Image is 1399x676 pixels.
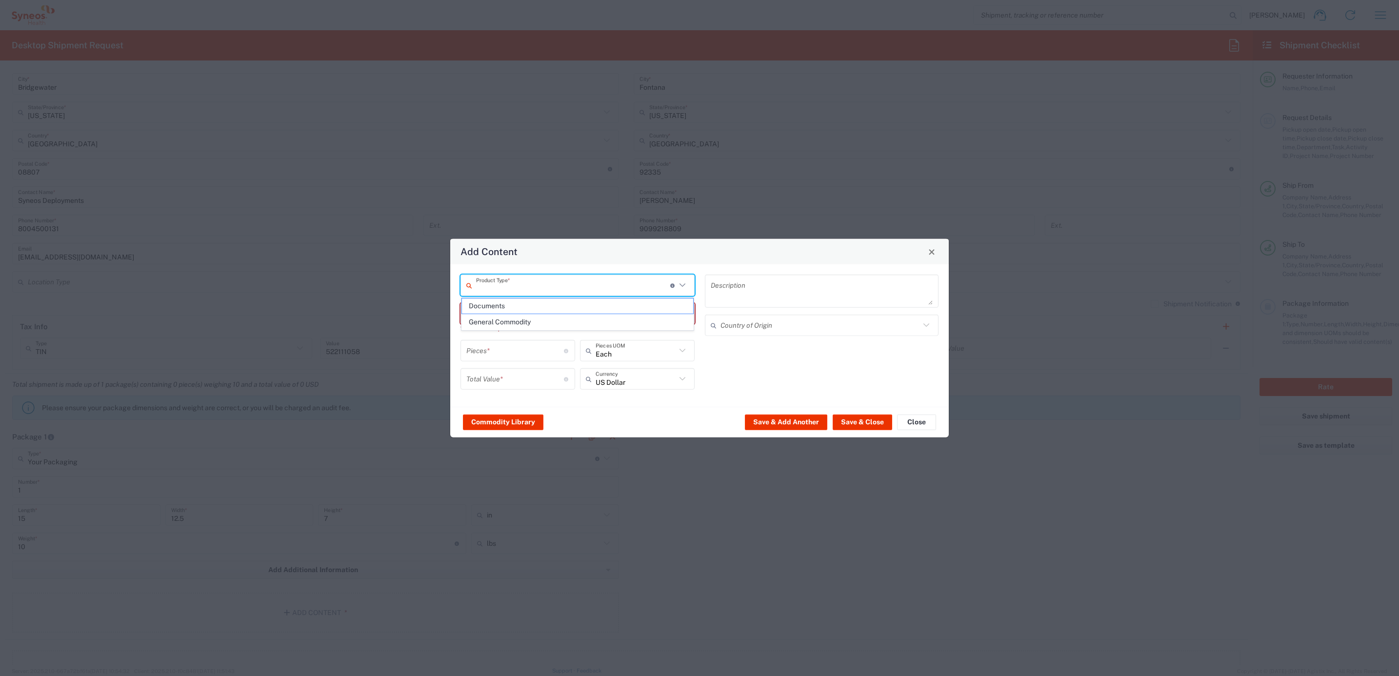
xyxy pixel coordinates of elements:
button: Save & Close [833,414,892,430]
button: Close [925,245,939,258]
button: Save & Add Another [745,414,827,430]
span: Documents [462,298,694,314]
button: Close [897,414,936,430]
h4: Add Content [460,244,518,258]
span: General Commodity [462,315,694,330]
button: Commodity Library [463,414,543,430]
